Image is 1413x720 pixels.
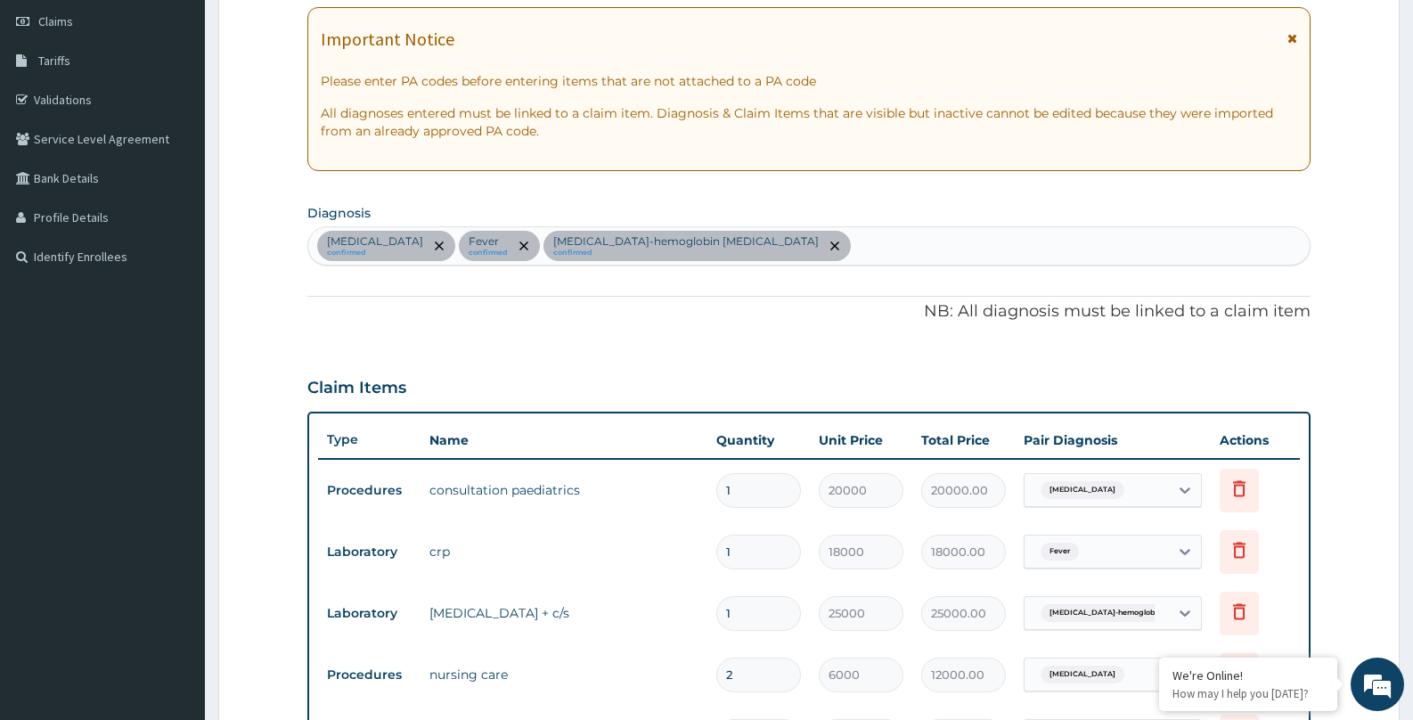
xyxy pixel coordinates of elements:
[421,657,706,692] td: nursing care
[321,29,454,49] h1: Important Notice
[516,238,532,254] span: remove selection option
[38,13,73,29] span: Claims
[321,72,1296,90] p: Please enter PA codes before entering items that are not attached to a PA code
[421,422,706,458] th: Name
[1015,422,1211,458] th: Pair Diagnosis
[421,472,706,508] td: consultation paediatrics
[292,9,335,52] div: Minimize live chat window
[1211,422,1300,458] th: Actions
[318,597,421,630] td: Laboratory
[827,238,843,254] span: remove selection option
[321,104,1296,140] p: All diagnoses entered must be linked to a claim item. Diagnosis & Claim Items that are visible bu...
[307,300,1310,323] p: NB: All diagnosis must be linked to a claim item
[93,100,299,123] div: Chat with us now
[1041,481,1124,499] span: [MEDICAL_DATA]
[1172,667,1324,683] div: We're Online!
[469,249,508,258] small: confirmed
[553,234,819,249] p: [MEDICAL_DATA]-hemoglobin [MEDICAL_DATA]
[431,238,447,254] span: remove selection option
[421,595,706,631] td: [MEDICAL_DATA] + c/s
[9,487,339,549] textarea: Type your message and hit 'Enter'
[1172,686,1324,701] p: How may I help you today?
[318,659,421,691] td: Procedures
[307,204,371,222] label: Diagnosis
[33,89,72,134] img: d_794563401_company_1708531726252_794563401
[469,234,508,249] p: Fever
[318,474,421,507] td: Procedures
[421,534,706,569] td: crp
[38,53,70,69] span: Tariffs
[1041,543,1079,560] span: Fever
[1041,604,1239,622] span: [MEDICAL_DATA]-hemoglobin [PERSON_NAME]...
[1041,666,1124,683] span: [MEDICAL_DATA]
[553,249,819,258] small: confirmed
[912,422,1015,458] th: Total Price
[810,422,912,458] th: Unit Price
[103,225,246,405] span: We're online!
[327,234,423,249] p: [MEDICAL_DATA]
[318,536,421,569] td: Laboratory
[307,379,406,398] h3: Claim Items
[707,422,810,458] th: Quantity
[318,423,421,456] th: Type
[327,249,423,258] small: confirmed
